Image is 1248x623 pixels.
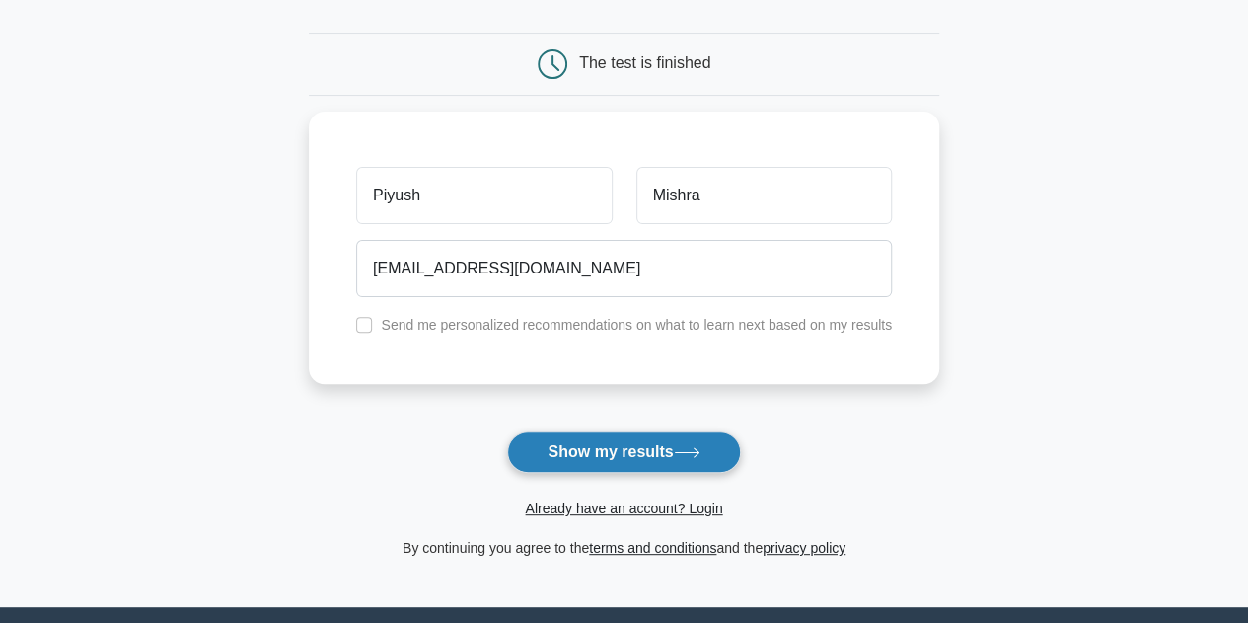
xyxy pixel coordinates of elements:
div: By continuing you agree to the and the [297,536,951,560]
input: Email [356,240,892,297]
label: Send me personalized recommendations on what to learn next based on my results [381,317,892,333]
a: Already have an account? Login [525,501,722,516]
a: terms and conditions [589,540,716,556]
input: Last name [636,167,892,224]
a: privacy policy [763,540,845,556]
button: Show my results [507,431,740,473]
div: The test is finished [579,54,710,71]
input: First name [356,167,612,224]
